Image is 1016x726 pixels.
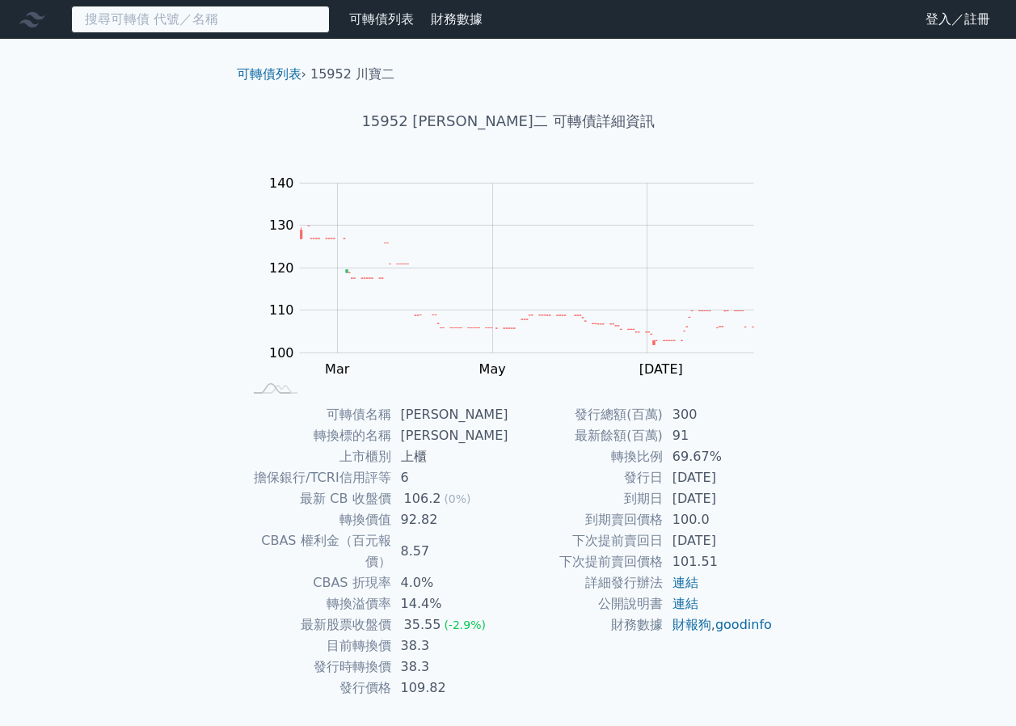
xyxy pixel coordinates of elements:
td: 38.3 [391,635,508,656]
a: goodinfo [715,617,772,632]
td: 上櫃 [391,446,508,467]
td: 可轉債名稱 [243,404,391,425]
td: 6 [391,467,508,488]
a: 連結 [672,596,698,611]
td: 最新股票收盤價 [243,614,391,635]
tspan: Mar [325,361,350,377]
div: 35.55 [401,614,445,635]
g: Chart [261,175,778,377]
td: 100.0 [663,509,774,530]
h1: 15952 [PERSON_NAME]二 可轉債詳細資訊 [224,110,793,133]
td: 擔保銀行/TCRI信用評等 [243,467,391,488]
tspan: [DATE] [639,361,683,377]
a: 連結 [672,575,698,590]
tspan: 110 [269,302,294,318]
td: 發行日 [508,467,663,488]
td: 109.82 [391,677,508,699]
a: 財務數據 [431,11,483,27]
td: 69.67% [663,446,774,467]
td: 300 [663,404,774,425]
tspan: 130 [269,217,294,233]
td: 轉換比例 [508,446,663,467]
td: [DATE] [663,530,774,551]
td: 到期賣回價格 [508,509,663,530]
td: 到期日 [508,488,663,509]
td: 詳細發行辦法 [508,572,663,593]
td: 14.4% [391,593,508,614]
tspan: 140 [269,175,294,191]
tspan: 120 [269,260,294,276]
td: [PERSON_NAME] [391,404,508,425]
div: 106.2 [401,488,445,509]
td: 下次提前賣回價格 [508,551,663,572]
td: 下次提前賣回日 [508,530,663,551]
td: 轉換標的名稱 [243,425,391,446]
span: (-2.9%) [444,618,486,631]
td: 8.57 [391,530,508,572]
td: [DATE] [663,467,774,488]
a: 財報狗 [672,617,711,632]
td: 轉換價值 [243,509,391,530]
td: 91 [663,425,774,446]
td: 財務數據 [508,614,663,635]
input: 搜尋可轉債 代號／名稱 [71,6,330,33]
a: 可轉債列表 [349,11,414,27]
tspan: 100 [269,345,294,361]
li: › [237,65,306,84]
td: 92.82 [391,509,508,530]
a: 登入／註冊 [913,6,1003,32]
td: CBAS 折現率 [243,572,391,593]
tspan: May [479,361,506,377]
td: 101.51 [663,551,774,572]
td: , [663,614,774,635]
td: 目前轉換價 [243,635,391,656]
td: 發行時轉換價 [243,656,391,677]
td: CBAS 權利金（百元報價） [243,530,391,572]
td: 最新 CB 收盤價 [243,488,391,509]
td: 上市櫃別 [243,446,391,467]
td: [PERSON_NAME] [391,425,508,446]
td: 發行價格 [243,677,391,699]
td: 4.0% [391,572,508,593]
td: 公開說明書 [508,593,663,614]
td: 轉換溢價率 [243,593,391,614]
li: 15952 川寶二 [310,65,394,84]
td: 最新餘額(百萬) [508,425,663,446]
span: (0%) [444,492,470,505]
td: 發行總額(百萬) [508,404,663,425]
td: 38.3 [391,656,508,677]
a: 可轉債列表 [237,66,301,82]
td: [DATE] [663,488,774,509]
